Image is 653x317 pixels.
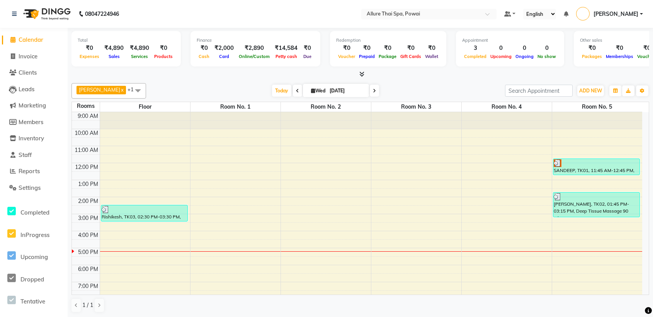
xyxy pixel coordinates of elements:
span: Completed [462,54,488,59]
div: Finance [197,37,314,44]
b: 08047224946 [85,3,119,25]
div: ₹0 [423,44,440,53]
div: Rishikesh, TK03, 02:30 PM-03:30 PM, Swedish Massage 60 mins [101,205,187,221]
div: 6:00 PM [77,265,100,273]
div: 3:00 PM [77,214,100,222]
span: Gift Cards [398,54,423,59]
span: Clients [19,69,37,76]
span: Products [152,54,175,59]
div: [PERSON_NAME], TK02, 01:45 PM-03:15 PM, Deep Tissue Massage 90 mins [553,193,640,217]
div: ₹0 [336,44,357,53]
span: 1 / 1 [82,301,93,309]
div: ₹0 [152,44,175,53]
span: Staff [19,151,32,158]
span: [PERSON_NAME] [79,87,120,93]
input: Search Appointment [505,85,573,97]
div: 1:00 PM [77,180,100,188]
div: SANDEEP, TK01, 11:45 AM-12:45 PM, Deep Tissue Massage 60 mins [553,159,640,175]
span: +1 [128,86,139,92]
div: 3 [462,44,488,53]
span: ADD NEW [579,88,602,94]
div: 5:00 PM [77,248,100,256]
span: Sales [107,54,122,59]
div: ₹14,584 [272,44,301,53]
div: ₹0 [398,44,423,53]
span: Marketing [19,102,46,109]
div: Appointment [462,37,558,44]
span: Floor [100,102,190,112]
span: Expenses [78,54,101,59]
span: Room No. 4 [462,102,552,112]
div: Total [78,37,175,44]
span: Invoice [19,53,37,60]
span: Cash [197,54,211,59]
span: Voucher [336,54,357,59]
div: 10:00 AM [73,129,100,137]
a: Settings [2,184,66,193]
div: 12:00 PM [73,163,100,171]
span: Settings [19,184,41,191]
a: Staff [2,151,66,160]
div: 0 [488,44,514,53]
a: Members [2,118,66,127]
div: 11:00 AM [73,146,100,154]
div: ₹4,890 [127,44,152,53]
span: Wallet [423,54,440,59]
div: ₹0 [377,44,398,53]
span: Leads [19,85,34,93]
span: Dropped [20,276,44,283]
span: Online/Custom [237,54,272,59]
img: Prashant Mistry [576,7,590,20]
div: 2:00 PM [77,197,100,205]
div: 7:00 PM [77,282,100,290]
span: Upcoming [488,54,514,59]
span: Packages [580,54,604,59]
div: ₹4,890 [101,44,127,53]
span: Due [301,54,313,59]
span: Members [19,118,43,126]
span: Today [272,85,291,97]
a: Leads [2,85,66,94]
div: ₹2,000 [211,44,237,53]
div: ₹0 [301,44,314,53]
span: Memberships [604,54,635,59]
span: Room No. 1 [190,102,281,112]
div: ₹0 [78,44,101,53]
span: Services [129,54,150,59]
div: 0 [514,44,536,53]
span: Room No. 5 [552,102,643,112]
a: Reports [2,167,66,176]
span: Ongoing [514,54,536,59]
span: Completed [20,209,49,216]
span: Card [217,54,231,59]
span: Petty cash [274,54,299,59]
div: ₹2,890 [237,44,272,53]
span: [PERSON_NAME] [593,10,638,18]
span: Calendar [19,36,43,43]
a: Calendar [2,36,66,44]
img: logo [20,3,73,25]
a: Marketing [2,101,66,110]
a: Invoice [2,52,66,61]
span: Room No. 2 [281,102,371,112]
span: Upcoming [20,253,48,261]
div: 4:00 PM [77,231,100,239]
span: Wed [309,88,327,94]
span: Inventory [19,135,44,142]
div: 9:00 AM [76,112,100,120]
span: Room No. 3 [371,102,461,112]
a: Inventory [2,134,66,143]
div: ₹0 [580,44,604,53]
a: Clients [2,68,66,77]
div: 0 [536,44,558,53]
div: ₹0 [197,44,211,53]
a: x [120,87,124,93]
span: InProgress [20,231,49,239]
div: Rooms [72,102,100,110]
span: Prepaid [357,54,377,59]
div: ₹0 [604,44,635,53]
div: Redemption [336,37,440,44]
span: Package [377,54,398,59]
input: 2025-09-03 [327,85,366,97]
div: ₹0 [357,44,377,53]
